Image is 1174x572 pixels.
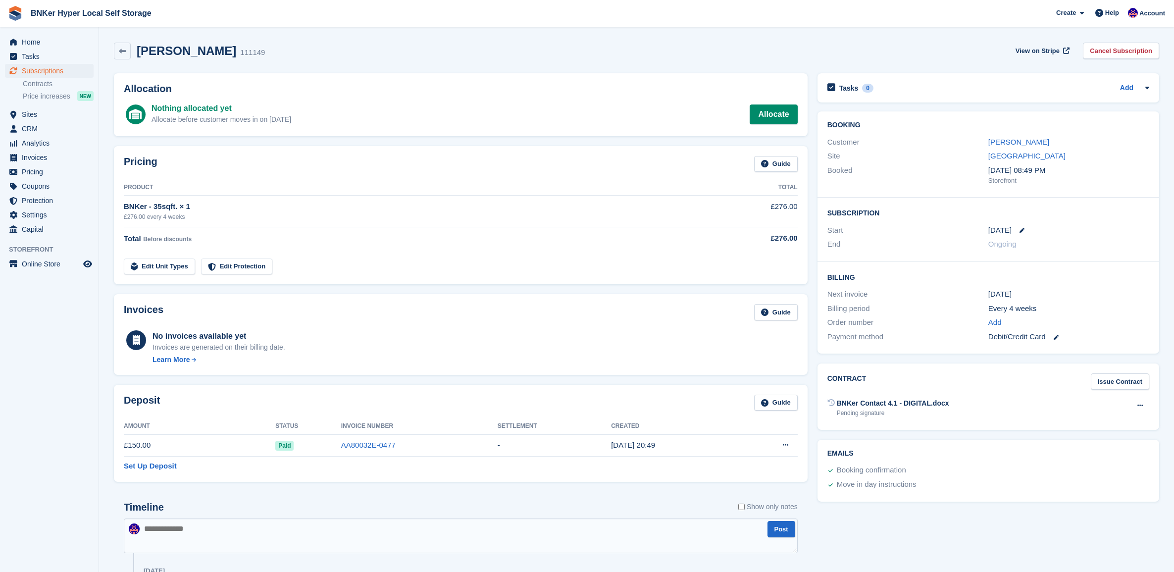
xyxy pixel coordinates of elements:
[988,176,1149,186] div: Storefront
[124,461,177,472] a: Set Up Deposit
[240,47,265,58] div: 111149
[1128,8,1138,18] img: David Fricker
[754,395,798,411] a: Guide
[124,502,164,513] h2: Timeline
[152,103,291,114] div: Nothing allocated yet
[827,121,1149,129] h2: Booking
[77,91,94,101] div: NEW
[694,180,797,196] th: Total
[22,136,81,150] span: Analytics
[694,233,797,244] div: £276.00
[827,317,988,328] div: Order number
[275,418,341,434] th: Status
[827,303,988,314] div: Billing period
[837,409,949,417] div: Pending signature
[275,441,294,451] span: Paid
[124,434,275,457] td: £150.00
[837,479,917,491] div: Move in day instructions
[124,418,275,434] th: Amount
[22,257,81,271] span: Online Store
[754,304,798,320] a: Guide
[23,92,70,101] span: Price increases
[124,156,157,172] h2: Pricing
[988,152,1066,160] a: [GEOGRAPHIC_DATA]
[124,212,694,221] div: £276.00 every 4 weeks
[8,6,23,21] img: stora-icon-8386f47178a22dfd0bd8f6a31ec36ba5ce8667c1dd55bd0f319d3a0aa187defe.svg
[738,502,745,512] input: Show only notes
[827,272,1149,282] h2: Billing
[1012,43,1072,59] a: View on Stripe
[5,50,94,63] a: menu
[988,303,1149,314] div: Every 4 weeks
[9,245,99,255] span: Storefront
[341,418,498,434] th: Invoice Number
[1016,46,1060,56] span: View on Stripe
[23,79,94,89] a: Contracts
[22,64,81,78] span: Subscriptions
[22,35,81,49] span: Home
[5,107,94,121] a: menu
[837,465,906,476] div: Booking confirmation
[22,50,81,63] span: Tasks
[5,194,94,208] a: menu
[827,165,988,186] div: Booked
[611,441,655,449] time: 2025-09-29 19:49:37 UTC
[988,331,1149,343] div: Debit/Credit Card
[129,523,140,534] img: David Fricker
[22,179,81,193] span: Coupons
[124,304,163,320] h2: Invoices
[82,258,94,270] a: Preview store
[341,441,396,449] a: AA80032E-0477
[754,156,798,172] a: Guide
[152,114,291,125] div: Allocate before customer moves in on [DATE]
[988,165,1149,176] div: [DATE] 08:49 PM
[827,289,988,300] div: Next invoice
[5,208,94,222] a: menu
[827,373,867,390] h2: Contract
[153,355,190,365] div: Learn More
[153,355,285,365] a: Learn More
[827,450,1149,458] h2: Emails
[1105,8,1119,18] span: Help
[124,83,798,95] h2: Allocation
[153,342,285,353] div: Invoices are generated on their billing date.
[988,240,1017,248] span: Ongoing
[611,418,737,434] th: Created
[5,165,94,179] a: menu
[1091,373,1149,390] a: Issue Contract
[498,434,612,457] td: -
[1120,83,1133,94] a: Add
[988,317,1002,328] a: Add
[124,395,160,411] h2: Deposit
[5,122,94,136] a: menu
[988,225,1012,236] time: 2025-11-17 01:00:00 UTC
[27,5,155,21] a: BNKer Hyper Local Self Storage
[22,222,81,236] span: Capital
[124,180,694,196] th: Product
[988,289,1149,300] div: [DATE]
[124,201,694,212] div: BNKer - 35sqft. × 1
[837,398,949,409] div: BNKer Contact 4.1 - DIGITAL.docx
[498,418,612,434] th: Settlement
[694,196,797,227] td: £276.00
[22,208,81,222] span: Settings
[137,44,236,57] h2: [PERSON_NAME]
[5,35,94,49] a: menu
[738,502,798,512] label: Show only notes
[22,122,81,136] span: CRM
[22,107,81,121] span: Sites
[827,331,988,343] div: Payment method
[1083,43,1159,59] a: Cancel Subscription
[839,84,859,93] h2: Tasks
[988,138,1049,146] a: [PERSON_NAME]
[22,194,81,208] span: Protection
[1056,8,1076,18] span: Create
[5,222,94,236] a: menu
[767,521,795,537] button: Post
[143,236,192,243] span: Before discounts
[5,136,94,150] a: menu
[5,151,94,164] a: menu
[22,165,81,179] span: Pricing
[1139,8,1165,18] span: Account
[827,225,988,236] div: Start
